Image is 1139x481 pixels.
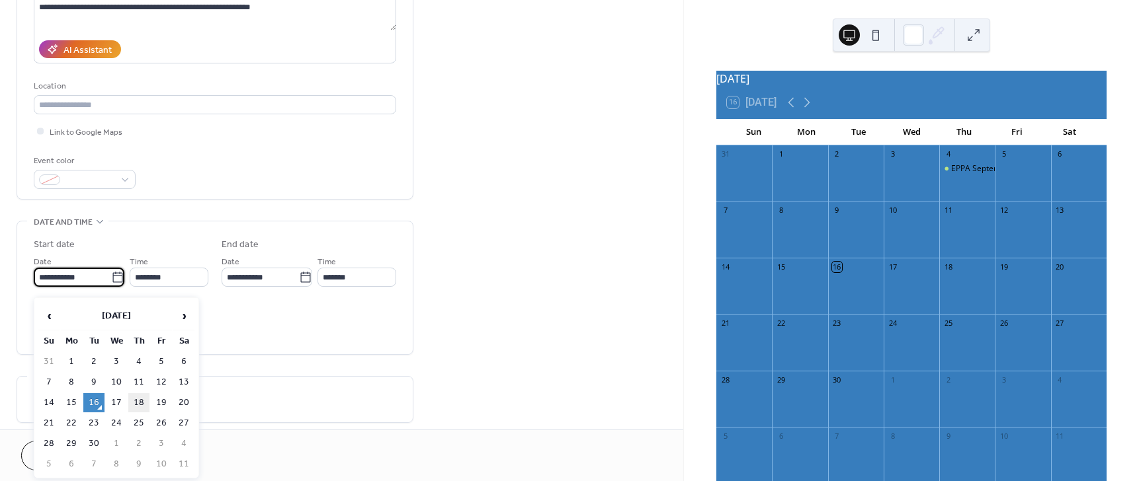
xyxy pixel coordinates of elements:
td: 4 [128,352,149,371]
div: End date [222,238,259,252]
div: 1 [888,375,898,385]
td: 19 [151,393,172,412]
td: 28 [38,434,60,453]
td: 27 [173,414,194,433]
div: 29 [776,375,786,385]
td: 24 [106,414,127,433]
div: 7 [832,431,842,441]
td: 11 [128,373,149,392]
td: 9 [128,455,149,474]
div: 1 [776,149,786,159]
div: AI Assistant [63,44,112,57]
div: 9 [832,205,842,215]
td: 23 [83,414,105,433]
td: 10 [151,455,172,474]
th: We [106,332,127,351]
td: 3 [106,352,127,371]
div: 10 [888,205,898,215]
td: 5 [38,455,60,474]
td: 20 [173,393,194,412]
th: Tu [83,332,105,351]
div: Sat [1043,119,1096,145]
div: 2 [943,375,953,385]
td: 5 [151,352,172,371]
div: 9 [943,431,953,441]
td: 12 [151,373,172,392]
div: 28 [720,375,730,385]
th: Fr [151,332,172,351]
div: [DATE] [716,71,1107,87]
td: 6 [173,352,194,371]
div: 12 [999,205,1009,215]
div: Wed [885,119,938,145]
span: ‹ [39,303,59,329]
div: 17 [888,262,898,272]
td: 2 [83,352,105,371]
span: Link to Google Maps [50,126,122,139]
div: 8 [888,431,898,441]
span: Time [317,255,336,269]
div: Thu [938,119,991,145]
div: 24 [888,318,898,328]
td: 6 [61,455,82,474]
div: Location [34,79,394,93]
div: 26 [999,318,1009,328]
div: Event color [34,154,133,168]
button: AI Assistant [39,40,121,58]
div: 27 [1055,318,1065,328]
td: 13 [173,373,194,392]
div: 20 [1055,262,1065,272]
div: 6 [776,431,786,441]
td: 1 [61,352,82,371]
div: Fri [991,119,1044,145]
th: [DATE] [61,302,172,330]
td: 9 [83,373,105,392]
div: 25 [943,318,953,328]
div: Mon [780,119,833,145]
div: 6 [1055,149,1065,159]
td: 4 [173,434,194,453]
div: 30 [832,375,842,385]
td: 2 [128,434,149,453]
div: EPPA September Special Meeting re Plan of Liquidation and Dissolution [939,163,995,174]
div: Tue [833,119,886,145]
div: 5 [999,149,1009,159]
span: Date [34,255,52,269]
div: 21 [720,318,730,328]
div: 23 [832,318,842,328]
div: 4 [943,149,953,159]
span: Time [130,255,148,269]
td: 3 [151,434,172,453]
td: 14 [38,393,60,412]
td: 16 [83,393,105,412]
td: 8 [61,373,82,392]
td: 11 [173,455,194,474]
div: 11 [943,205,953,215]
td: 7 [38,373,60,392]
div: 18 [943,262,953,272]
td: 31 [38,352,60,371]
td: 29 [61,434,82,453]
td: 26 [151,414,172,433]
div: 14 [720,262,730,272]
div: 31 [720,149,730,159]
div: 13 [1055,205,1065,215]
span: › [174,303,194,329]
div: 16 [832,262,842,272]
div: 7 [720,205,730,215]
div: 10 [999,431,1009,441]
td: 10 [106,373,127,392]
td: 1 [106,434,127,453]
td: 22 [61,414,82,433]
div: 22 [776,318,786,328]
div: 4 [1055,375,1065,385]
td: 30 [83,434,105,453]
div: Sun [727,119,780,145]
td: 8 [106,455,127,474]
div: 3 [999,375,1009,385]
td: 18 [128,393,149,412]
a: Cancel [21,441,103,470]
span: Date and time [34,215,93,229]
td: 25 [128,414,149,433]
div: 2 [832,149,842,159]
